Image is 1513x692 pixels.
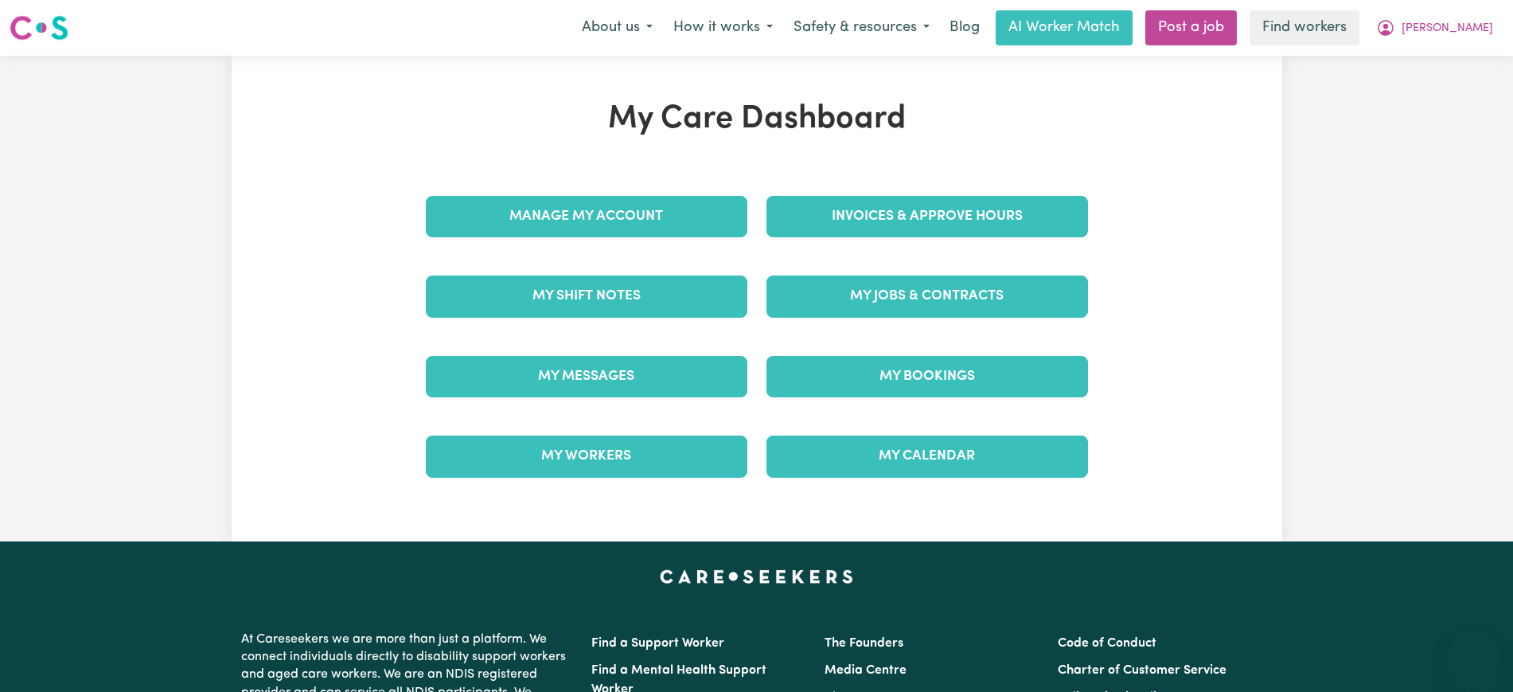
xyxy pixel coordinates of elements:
[426,436,747,477] a: My Workers
[10,10,68,46] a: Careseekers logo
[663,11,783,45] button: How it works
[766,276,1088,317] a: My Jobs & Contracts
[766,196,1088,237] a: Invoices & Approve Hours
[766,356,1088,397] a: My Bookings
[571,11,663,45] button: About us
[783,11,940,45] button: Safety & resources
[1058,664,1226,677] a: Charter of Customer Service
[996,10,1133,45] a: AI Worker Match
[1449,628,1500,679] iframe: Button to launch messaging window
[825,664,907,677] a: Media Centre
[416,100,1098,139] h1: My Care Dashboard
[1058,637,1156,650] a: Code of Conduct
[1250,10,1359,45] a: Find workers
[766,436,1088,477] a: My Calendar
[426,196,747,237] a: Manage My Account
[426,276,747,317] a: My Shift Notes
[825,637,903,650] a: The Founders
[940,10,989,45] a: Blog
[1145,10,1237,45] a: Post a job
[1366,11,1503,45] button: My Account
[426,356,747,397] a: My Messages
[591,637,724,650] a: Find a Support Worker
[660,570,853,583] a: Careseekers home page
[1402,20,1493,37] span: [PERSON_NAME]
[10,14,68,42] img: Careseekers logo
